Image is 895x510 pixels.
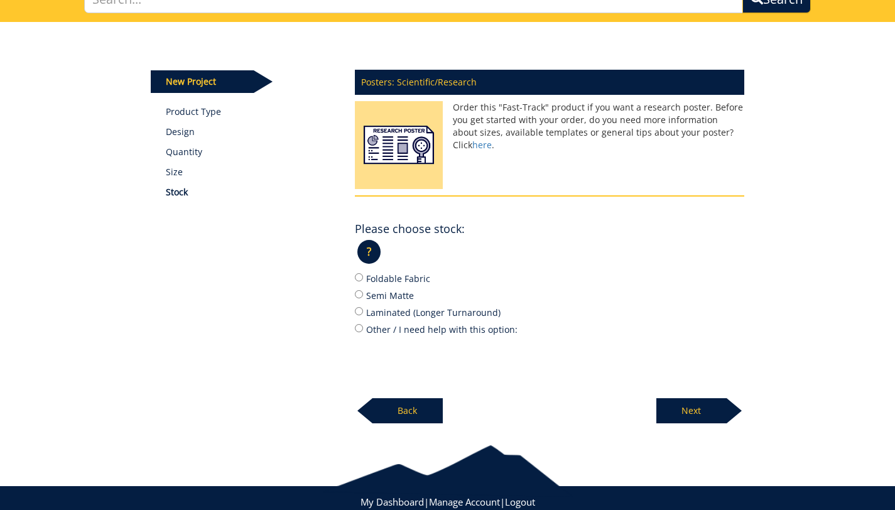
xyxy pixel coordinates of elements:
[166,126,336,138] p: Design
[355,70,744,95] p: Posters: Scientific/Research
[355,273,363,281] input: Foldable Fabric
[429,496,500,508] a: Manage Account
[361,496,424,508] a: My Dashboard
[472,139,492,151] a: here
[505,496,535,508] a: Logout
[166,166,336,178] p: Size
[355,288,744,302] label: Semi Matte
[357,240,381,264] p: ?
[166,186,336,198] p: Stock
[355,271,744,285] label: Foldable Fabric
[355,290,363,298] input: Semi Matte
[355,305,744,319] label: Laminated (Longer Turnaround)
[355,223,465,236] h4: Please choose stock:
[355,324,363,332] input: Other / I need help with this option:
[355,322,744,336] label: Other / I need help with this option:
[372,398,443,423] p: Back
[656,398,727,423] p: Next
[355,307,363,315] input: Laminated (Longer Turnaround)
[166,146,336,158] p: Quantity
[151,70,254,93] p: New Project
[355,101,744,151] p: Order this "Fast-Track" product if you want a research poster. Before you get started with your o...
[166,106,336,118] a: Product Type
